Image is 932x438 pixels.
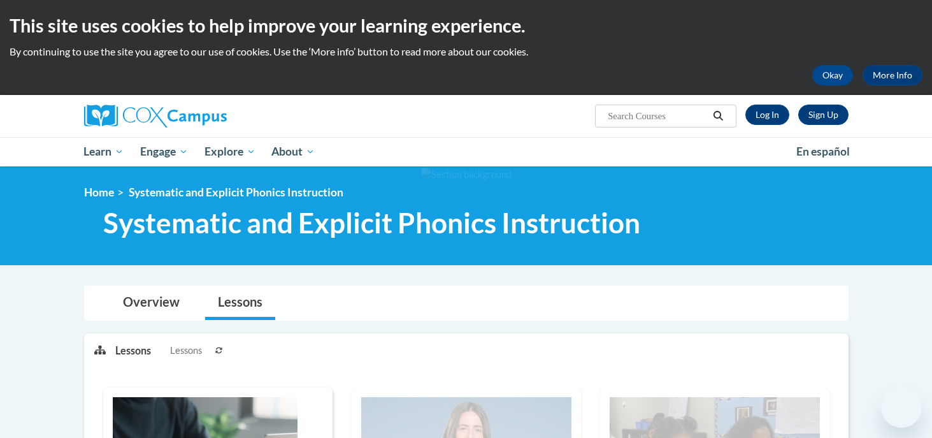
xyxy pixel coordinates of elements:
iframe: Button to launch messaging window [881,387,922,428]
span: Systematic and Explicit Phonics Instruction [103,206,640,240]
span: Explore [204,144,255,159]
a: About [263,137,323,166]
img: Cox Campus [84,105,227,128]
a: En español [788,138,858,165]
span: About [271,144,315,159]
a: Engage [132,137,196,166]
p: Lessons [115,344,151,358]
span: Learn [83,144,124,159]
a: Learn [76,137,133,166]
div: Main menu [65,137,868,166]
a: Log In [745,105,789,125]
span: En español [796,145,850,158]
img: Section background [421,168,512,182]
span: Lessons [170,344,202,358]
a: Home [84,186,114,199]
a: Register [798,105,849,125]
h2: This site uses cookies to help improve your learning experience. [10,13,922,38]
a: Cox Campus [84,105,326,128]
input: Search Courses [606,108,708,124]
a: Explore [196,137,264,166]
a: Overview [110,286,192,320]
button: Okay [812,65,853,85]
a: Lessons [205,286,275,320]
a: More Info [863,65,922,85]
span: Engage [140,144,188,159]
p: By continuing to use the site you agree to our use of cookies. Use the ‘More info’ button to read... [10,45,922,59]
span: Systematic and Explicit Phonics Instruction [129,186,343,199]
button: Search [708,108,728,124]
